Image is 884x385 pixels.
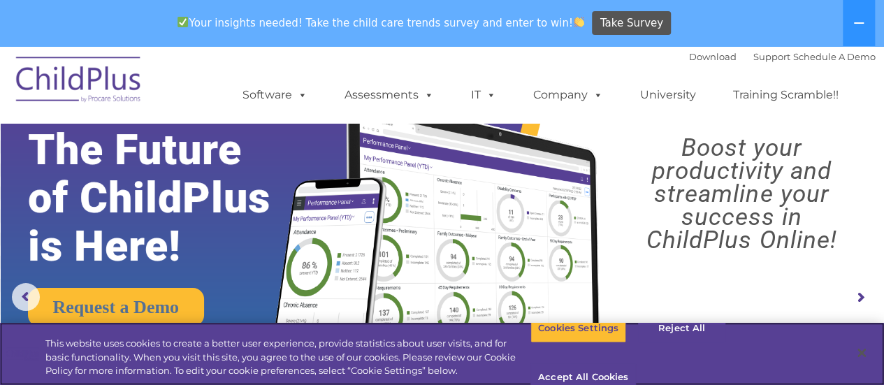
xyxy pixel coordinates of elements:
[28,288,205,326] a: Request a Demo
[331,81,448,109] a: Assessments
[45,337,530,378] div: This website uses cookies to create a better user experience, provide statistics about user visit...
[793,51,876,62] a: Schedule A Demo
[689,51,876,62] font: |
[592,11,671,36] a: Take Survey
[229,81,321,109] a: Software
[611,136,873,252] rs-layer: Boost your productivity and streamline your success in ChildPlus Online!
[719,81,853,109] a: Training Scramble!!
[457,81,510,109] a: IT
[689,51,737,62] a: Download
[753,51,790,62] a: Support
[600,11,663,36] span: Take Survey
[177,17,188,27] img: ✅
[846,337,877,368] button: Close
[519,81,617,109] a: Company
[638,314,725,343] button: Reject All
[9,47,149,117] img: ChildPlus by Procare Solutions
[172,9,590,36] span: Your insights needed! Take the child care trends survey and enter to win!
[574,17,584,27] img: 👏
[530,314,626,343] button: Cookies Settings
[28,126,310,270] rs-layer: The Future of ChildPlus is Here!
[626,81,710,109] a: University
